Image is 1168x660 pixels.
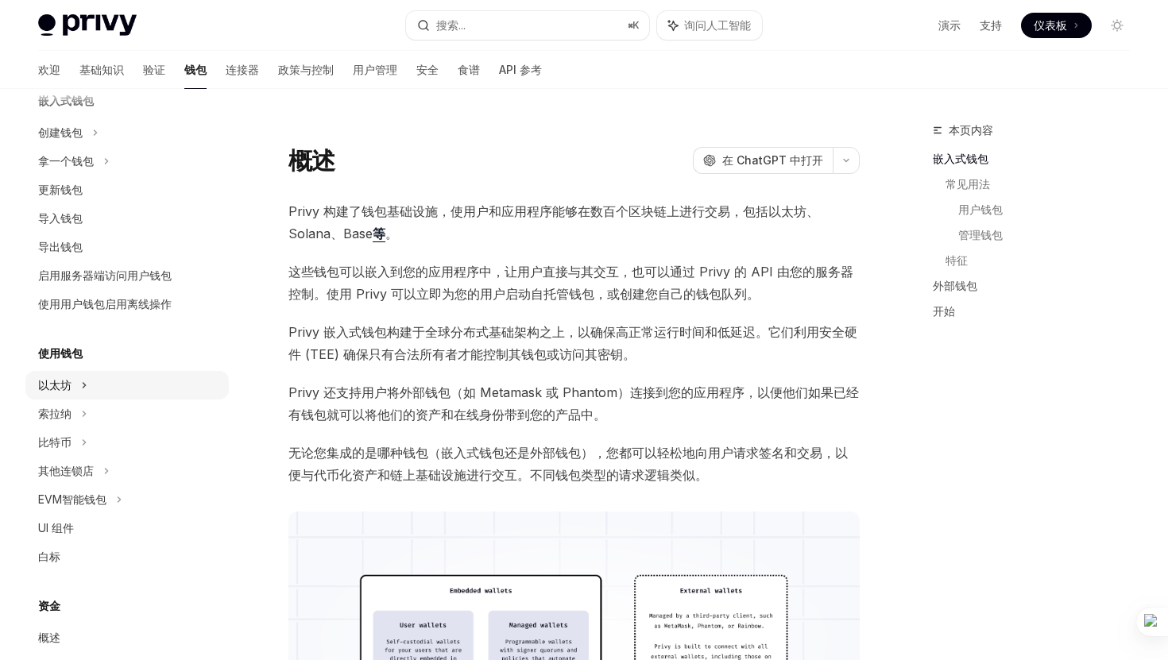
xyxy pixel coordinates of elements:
font: 概述 [288,146,335,175]
font: 更新钱包 [38,183,83,196]
font: 演示 [938,18,961,32]
font: ⌘ [628,19,632,31]
a: 连接器 [226,51,259,89]
a: 导入钱包 [25,204,229,233]
a: 安全 [416,51,439,89]
button: 询问人工智能 [657,11,762,40]
a: 仪表板 [1021,13,1092,38]
a: 管理钱包 [958,222,1143,248]
font: 仪表板 [1034,18,1067,32]
font: Privy 嵌入式钱包构建于全球分布式基础架构之上，以确保高正常运行时间和低延迟。它们利用安全硬件 (TEE) 确保只有合法所有者才能控制其钱包或访问其密钥。 [288,324,857,362]
font: UI 组件 [38,521,74,535]
a: 外部钱包 [933,273,1143,299]
font: 这些钱包可以嵌入到您的应用程序中，让用户直接与其交互，也可以通过 Privy 的 API 由您的服务器控制。使用 Privy 可以立即为您的用户启动自托管钱包，或创建您自己的钱包队列。 [288,264,853,302]
font: Privy 构建了钱包基础设施，使用户和应用程序能够在数百个区块链上进行交易，包括以太坊、Solana、Base [288,203,819,241]
a: 嵌入式钱包 [933,146,1143,172]
button: 在 ChatGPT 中打开 [693,147,833,174]
font: 无论您集成的是哪种钱包（嵌入式钱包还是外部钱包），您都可以轻松地向用户请求签名和交易，以便与代币化资产和链上基础设施进行交互。不同钱包类型的请求逻辑类似。 [288,445,848,483]
font: 。 [385,226,398,241]
font: 政策与控制 [278,63,334,76]
font: 索拉纳 [38,407,72,420]
font: 询问人工智能 [684,18,751,32]
font: 创建钱包 [38,125,83,139]
a: API 参考 [499,51,542,89]
font: 基础知识 [79,63,124,76]
font: 在 ChatGPT 中打开 [722,153,823,167]
font: 导出钱包 [38,240,83,253]
font: 使用钱包 [38,346,83,360]
font: 拿一个钱包 [38,154,94,168]
font: 比特币 [38,435,72,449]
font: 验证 [143,63,165,76]
a: 等 [373,226,385,242]
font: 食谱 [458,63,480,76]
img: 灯光标志 [38,14,137,37]
a: 更新钱包 [25,176,229,204]
a: 验证 [143,51,165,89]
font: 支持 [980,18,1002,32]
font: 搜索... [436,18,466,32]
font: 钱包 [184,63,207,76]
font: 管理钱包 [958,228,1003,241]
font: EVM智能钱包 [38,492,106,506]
font: 外部钱包 [933,279,977,292]
a: 食谱 [458,51,480,89]
font: 开始 [933,304,955,318]
font: 嵌入式钱包 [933,152,988,165]
a: 常见用法 [946,172,1143,197]
a: 用户管理 [353,51,397,89]
font: 以太坊 [38,378,72,392]
a: 白标 [25,542,229,571]
a: 欢迎 [38,51,60,89]
font: 常见用法 [946,177,990,191]
font: 白标 [38,550,60,563]
font: 资金 [38,599,60,612]
font: API 参考 [499,63,542,76]
a: 概述 [25,623,229,652]
a: 用户钱包 [958,197,1143,222]
font: 使用用户钱包启用离线操作 [38,297,172,311]
a: 钱包 [184,51,207,89]
font: Privy 还支持用户将外部钱包（如 Metamask 或 Phantom）连接到您的应用程序，以便他们如果已经有钱包就可以将他们的资产和在线身份带到您的产品中。 [288,384,859,423]
a: UI 组件 [25,514,229,542]
font: 特征 [946,253,968,267]
font: 连接器 [226,63,259,76]
a: 演示 [938,17,961,33]
a: 支持 [980,17,1002,33]
font: 安全 [416,63,439,76]
a: 启用服务器端访问用户钱包 [25,261,229,290]
font: K [632,19,640,31]
a: 开始 [933,299,1143,324]
font: 用户管理 [353,63,397,76]
font: 概述 [38,631,60,644]
a: 基础知识 [79,51,124,89]
button: 切换暗模式 [1104,13,1130,38]
a: 导出钱包 [25,233,229,261]
a: 使用用户钱包启用离线操作 [25,290,229,318]
button: 搜索...⌘K [406,11,648,40]
a: 政策与控制 [278,51,334,89]
font: 本页内容 [949,123,993,137]
a: 特征 [946,248,1143,273]
font: 导入钱包 [38,211,83,225]
font: 欢迎 [38,63,60,76]
font: 启用服务器端访问用户钱包 [38,268,172,282]
font: 其他连锁店 [38,464,94,477]
font: 用户钱包 [958,203,1003,216]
